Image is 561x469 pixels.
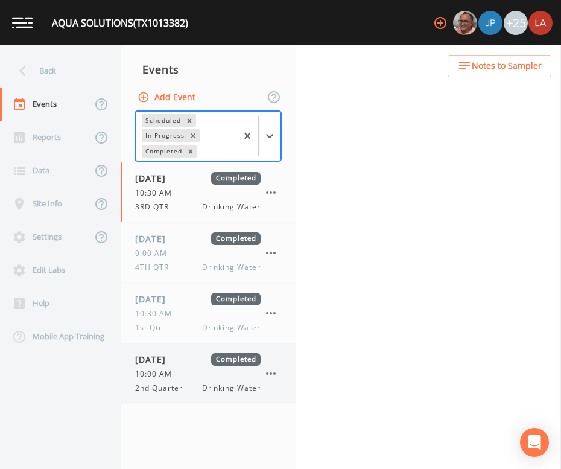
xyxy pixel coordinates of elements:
[135,383,190,394] span: 2nd Quarter
[211,232,261,245] span: Completed
[504,11,528,35] div: +25
[121,162,296,223] a: [DATE]Completed10:30 AM3RD QTRDrinking Water
[478,11,502,35] img: 41241ef155101aa6d92a04480b0d0000
[135,308,179,319] span: 10:30 AM
[183,114,196,127] div: Remove Scheduled
[135,248,174,259] span: 9:00 AM
[142,145,184,158] div: Completed
[472,59,542,74] span: Notes to Sampler
[202,322,261,333] span: Drinking Water
[135,188,179,199] span: 10:30 AM
[135,86,200,109] button: Add Event
[121,223,296,283] a: [DATE]Completed9:00 AM4TH QTRDrinking Water
[528,11,553,35] img: cf6e799eed601856facf0d2563d1856d
[135,172,174,185] span: [DATE]
[135,262,176,273] span: 4TH QTR
[121,283,296,343] a: [DATE]Completed10:30 AM1st QtrDrinking Water
[52,16,188,30] div: AQUA SOLUTIONS (TX1013382)
[211,293,261,305] span: Completed
[202,383,261,394] span: Drinking Water
[12,17,33,28] img: logo
[184,145,197,158] div: Remove Completed
[211,172,261,185] span: Completed
[448,55,551,77] button: Notes to Sampler
[121,54,296,85] div: Events
[202,262,261,273] span: Drinking Water
[186,129,200,142] div: Remove In Progress
[202,202,261,212] span: Drinking Water
[135,369,179,380] span: 10:00 AM
[135,202,176,212] span: 3RD QTR
[135,293,174,305] span: [DATE]
[142,129,186,142] div: In Progress
[453,11,477,35] img: e2d790fa78825a4bb76dcb6ab311d44c
[520,428,549,457] div: Open Intercom Messenger
[142,114,183,127] div: Scheduled
[135,353,174,366] span: [DATE]
[478,11,503,35] div: Joshua gere Paul
[121,343,296,404] a: [DATE]Completed10:00 AM2nd QuarterDrinking Water
[452,11,478,35] div: Mike Franklin
[135,322,170,333] span: 1st Qtr
[211,353,261,366] span: Completed
[135,232,174,245] span: [DATE]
